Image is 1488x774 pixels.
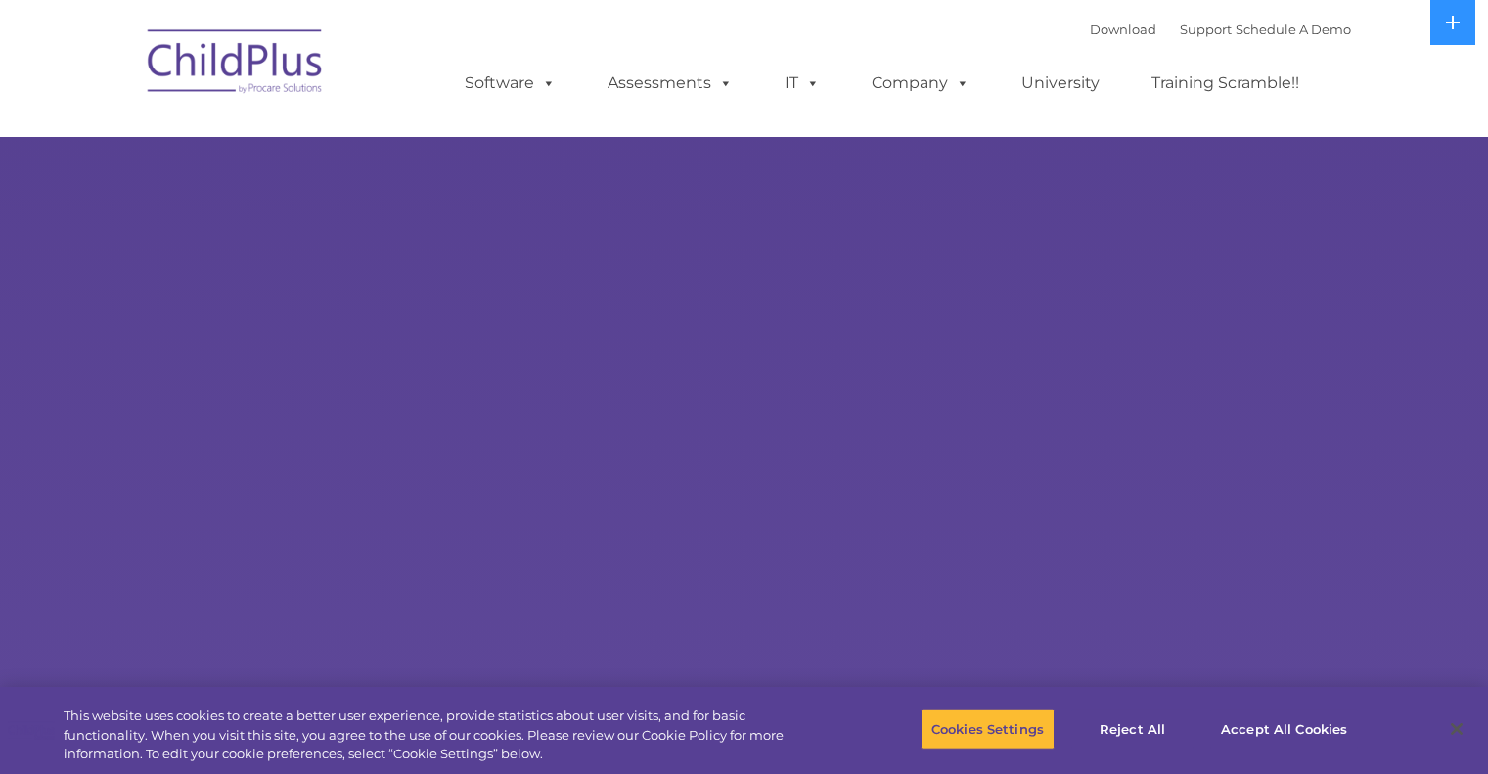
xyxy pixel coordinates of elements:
[1090,22,1351,37] font: |
[1071,708,1194,750] button: Reject All
[445,64,575,103] a: Software
[765,64,839,103] a: IT
[921,708,1055,750] button: Cookies Settings
[1435,707,1478,751] button: Close
[1002,64,1119,103] a: University
[852,64,989,103] a: Company
[588,64,752,103] a: Assessments
[64,706,819,764] div: This website uses cookies to create a better user experience, provide statistics about user visit...
[1180,22,1232,37] a: Support
[1090,22,1156,37] a: Download
[1210,708,1358,750] button: Accept All Cookies
[1236,22,1351,37] a: Schedule A Demo
[138,16,334,114] img: ChildPlus by Procare Solutions
[1132,64,1319,103] a: Training Scramble!!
